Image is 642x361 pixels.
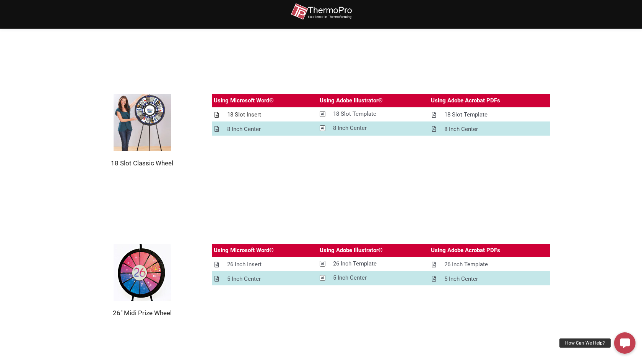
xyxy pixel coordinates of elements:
h2: 26" Midi Prize Wheel [92,309,193,317]
div: Using Adobe Acrobat PDFs [431,96,500,105]
a: 18 Slot Template [318,107,429,121]
div: 5 Inch Center [333,273,367,283]
div: 18 Slot Template [333,109,376,119]
div: Using Adobe Illustrator® [320,96,383,105]
div: Using Microsoft Word® [214,246,274,255]
div: 18 Slot Template [444,110,488,120]
div: 8 Inch Center [227,125,261,134]
div: 8 Inch Center [444,125,478,134]
div: 26 Inch Insert [227,260,262,269]
a: 18 Slot Insert [212,108,318,121]
a: 8 Inch Center [318,121,429,135]
a: 18 Slot Template [429,108,550,121]
div: Using Microsoft Word® [214,96,274,105]
a: 5 Inch Center [429,272,550,286]
a: 8 Inch Center [429,123,550,136]
div: 5 Inch Center [227,274,261,284]
a: 5 Inch Center [318,271,429,285]
img: thermopro-logo-non-iso [291,3,352,20]
a: How Can We Help? [614,332,635,354]
div: Using Adobe Acrobat PDFs [431,246,500,255]
div: 26 Inch Template [444,260,488,269]
div: 5 Inch Center [444,274,478,284]
div: How Can We Help? [559,338,611,348]
h2: 18 Slot Classic Wheel [92,159,193,167]
a: 26 Inch Insert [212,258,318,271]
div: Using Adobe Illustrator® [320,246,383,255]
div: 18 Slot Insert [227,110,261,120]
a: 26 Inch Template [429,258,550,271]
a: 26 Inch Template [318,257,429,270]
a: 8 Inch Center [212,123,318,136]
a: 5 Inch Center [212,272,318,286]
div: 8 Inch Center [333,123,367,133]
div: 26 Inch Template [333,259,377,269]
